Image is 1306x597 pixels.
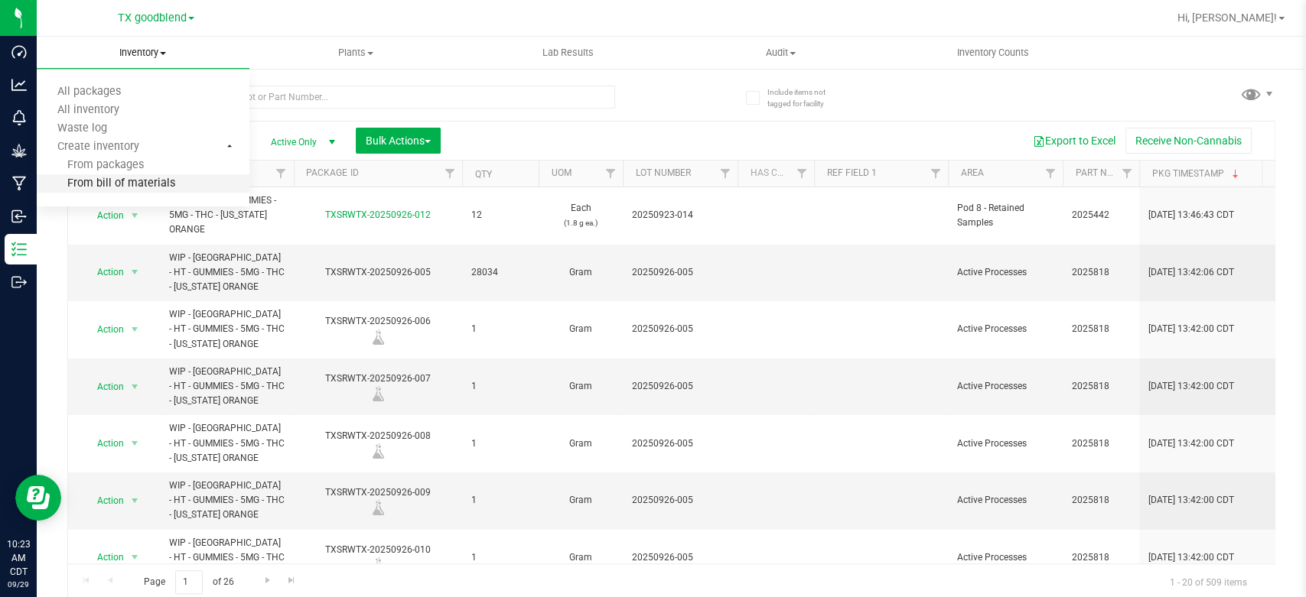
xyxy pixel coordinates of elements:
span: 20250926-005 [632,379,728,394]
span: Gram [548,379,614,394]
iframe: Resource center [15,475,61,521]
span: Action [83,547,125,568]
span: 2025818 [1072,493,1130,508]
a: Part Number [1075,167,1136,178]
p: (1.8 g ea.) [548,216,614,230]
a: Filter [1114,161,1139,187]
button: Export to Excel [1023,128,1125,154]
span: 20250926-005 [632,493,728,508]
span: Gram [548,493,614,508]
span: Active Processes [957,436,1054,451]
a: Filter [1037,161,1063,187]
a: Filter [923,161,948,187]
span: Action [83,490,125,511]
inline-svg: Grow [11,143,27,158]
span: Active Processes [957,322,1054,336]
span: Inventory [37,46,249,60]
span: [DATE] 13:46:43 CDT [1148,208,1234,222]
span: WIP - [GEOGRAPHIC_DATA] - HT - GUMMIES - 5MG - THC - [US_STATE] ORANGE [169,536,285,580]
span: [DATE] 13:42:06 CDT [1148,265,1234,280]
span: Page of 26 [131,570,246,594]
input: Search Package ID, Item Name, SKU, Lot or Part Number... [67,86,615,109]
span: Bulk Actions [366,135,431,147]
span: [DATE] 13:42:00 CDT [1148,550,1234,565]
span: WIP - [GEOGRAPHIC_DATA] - HT - GUMMIES - 5MG - THC - [US_STATE] ORANGE [169,307,285,352]
span: Plants [250,46,461,60]
a: TXSRWTX-20250926-012 [325,209,431,220]
span: Action [83,376,125,397]
a: Ref Field 1 [826,167,876,178]
a: Plants [249,37,462,69]
span: 2025442 [1072,208,1130,222]
button: Bulk Actions [356,128,441,154]
span: TX goodblend [118,11,187,24]
span: 20250926-005 [632,322,728,336]
span: WIP - [GEOGRAPHIC_DATA] - HT - GUMMIES - 5MG - THC - [US_STATE] ORANGE [169,251,285,295]
span: Gram [548,550,614,565]
span: Hi, [PERSON_NAME]! [1177,11,1277,24]
span: WIP - [GEOGRAPHIC_DATA] - HT - GUMMIES - 5MG - THC - [US_STATE] ORANGE [169,479,285,523]
span: 20250926-005 [632,550,728,565]
span: [DATE] 13:42:00 CDT [1148,436,1234,451]
inline-svg: Monitoring [11,110,27,125]
span: Waste log [37,122,128,135]
span: Gram [548,265,614,280]
div: Lab Sample [291,386,464,401]
span: Create inventory [37,141,160,154]
span: [DATE] 13:42:00 CDT [1148,493,1234,508]
a: Inventory All packages All inventory Waste log Create inventory From packages From bill of materials [37,37,249,69]
div: Lab Sample [291,329,464,345]
span: Audit [675,46,886,60]
span: [DATE] 13:42:00 CDT [1148,379,1234,394]
a: Go to the last page [281,570,303,591]
span: All inventory [37,104,140,117]
p: 09/29 [7,579,30,590]
span: Active Processes [957,493,1054,508]
a: Filter [712,161,738,187]
input: 1 [175,570,203,594]
span: 20250923-014 [632,208,728,222]
span: Action [83,433,125,454]
span: 20250926-005 [632,265,728,280]
span: WIP - [GEOGRAPHIC_DATA] - HT - GUMMIES - 5MG - THC - [US_STATE] ORANGE [169,365,285,409]
div: TXSRWTX-20250926-007 [291,372,464,401]
div: Lab Sample [291,500,464,515]
a: Filter [598,161,623,187]
div: TXSRWTX-20250926-006 [291,314,464,344]
span: 2025818 [1072,436,1130,451]
div: TXSRWTX-20250926-009 [291,485,464,515]
div: TXSRWTX-20250926-010 [291,543,464,573]
inline-svg: Inventory [11,242,27,257]
a: Qty [474,169,491,180]
button: Receive Non-Cannabis [1125,128,1252,154]
span: 28034 [471,265,529,280]
inline-svg: Manufacturing [11,176,27,191]
span: 1 [471,379,529,394]
div: Lab Sample [291,443,464,459]
span: select [125,547,145,568]
span: select [125,490,145,511]
a: Lab Results [461,37,674,69]
th: Has COA [738,161,814,187]
a: Package ID [306,167,358,178]
inline-svg: Analytics [11,77,27,92]
span: select [125,433,145,454]
span: select [125,261,145,283]
a: Pkg Timestamp [1151,168,1241,179]
span: Action [83,261,125,283]
inline-svg: Inbound [11,209,27,224]
span: Gram [548,322,614,336]
a: Filter [789,161,814,187]
span: WIP - [GEOGRAPHIC_DATA] - HT - GUMMIES - 5MG - THC - [US_STATE] ORANGE [169,421,285,466]
a: Area [960,167,983,178]
a: UOM [551,167,571,178]
span: 1 [471,550,529,565]
a: Inventory Counts [887,37,1099,69]
span: select [125,376,145,397]
span: 2025818 [1072,379,1130,394]
span: All packages [37,86,142,99]
inline-svg: Dashboard [11,44,27,60]
a: Filter [269,161,294,187]
span: Active Processes [957,265,1054,280]
span: Active Processes [957,550,1054,565]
